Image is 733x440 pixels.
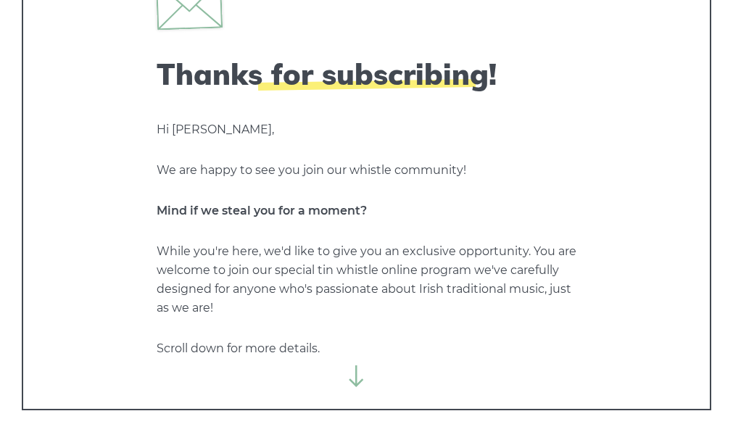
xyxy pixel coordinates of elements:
[157,242,577,317] p: While you're here, we'd like to give you an exclusive opportunity. You are welcome to join our sp...
[157,57,577,91] h2: Thanks for subscribing!
[157,161,577,180] p: We are happy to see you join our whistle community!
[157,204,367,217] strong: Mind if we steal you for a moment?
[157,120,577,139] p: Hi [PERSON_NAME],
[157,339,577,358] p: Scroll down for more details.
